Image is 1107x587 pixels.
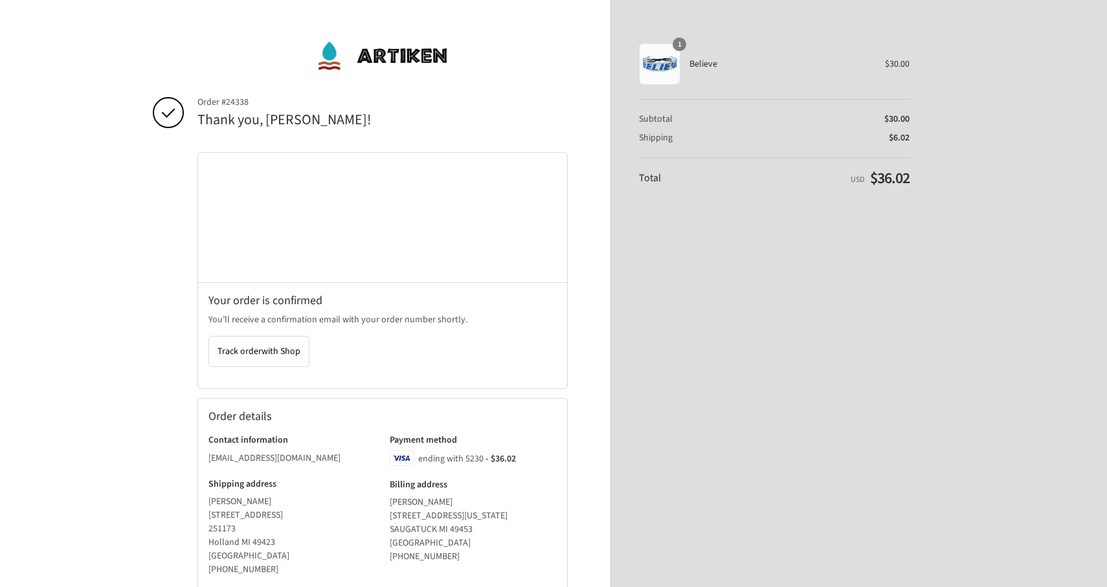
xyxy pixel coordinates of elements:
span: USD [851,174,864,185]
span: - $36.02 [486,452,516,465]
span: $36.02 [870,167,910,190]
span: $30.00 [884,113,910,126]
span: Track order [218,345,300,358]
h2: Order details [208,409,383,424]
h3: Contact information [208,434,376,446]
p: You’ll receive a confirmation email with your order number shortly. [208,313,557,327]
h2: Thank you, [PERSON_NAME]! [197,111,568,129]
iframe: Google map displaying pin point of shipping address: Holland, Michigan [198,153,568,282]
span: $6.02 [889,131,910,144]
h2: Your order is confirmed [208,293,557,308]
span: ending with 5230 [418,452,484,465]
address: [PERSON_NAME] [STREET_ADDRESS] 251173 Holland MI 49423 [GEOGRAPHIC_DATA] ‎[PHONE_NUMBER] [208,495,376,577]
th: Subtotal [639,113,724,125]
img: ArtiKen [317,36,449,75]
img: Handmade Beaded ArtiKen Believe Blue and White Bracelet [639,43,680,85]
span: Order #24338 [197,96,568,108]
button: Track orderwith Shop [208,336,309,367]
address: [PERSON_NAME] [STREET_ADDRESS][US_STATE] SAUGATUCK MI 49453 [GEOGRAPHIC_DATA] ‎[PHONE_NUMBER] [390,496,557,564]
bdo: [EMAIL_ADDRESS][DOMAIN_NAME] [208,452,341,465]
span: Total [639,171,661,185]
h3: Payment method [390,434,557,446]
h3: Shipping address [208,478,376,490]
div: Google map displaying pin point of shipping address: Holland, Michigan [198,153,567,282]
span: Shipping [639,131,673,144]
h3: Billing address [390,479,557,491]
span: 1 [673,38,686,51]
span: with Shop [262,345,300,358]
span: $30.00 [885,58,910,71]
span: Believe [689,58,867,70]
